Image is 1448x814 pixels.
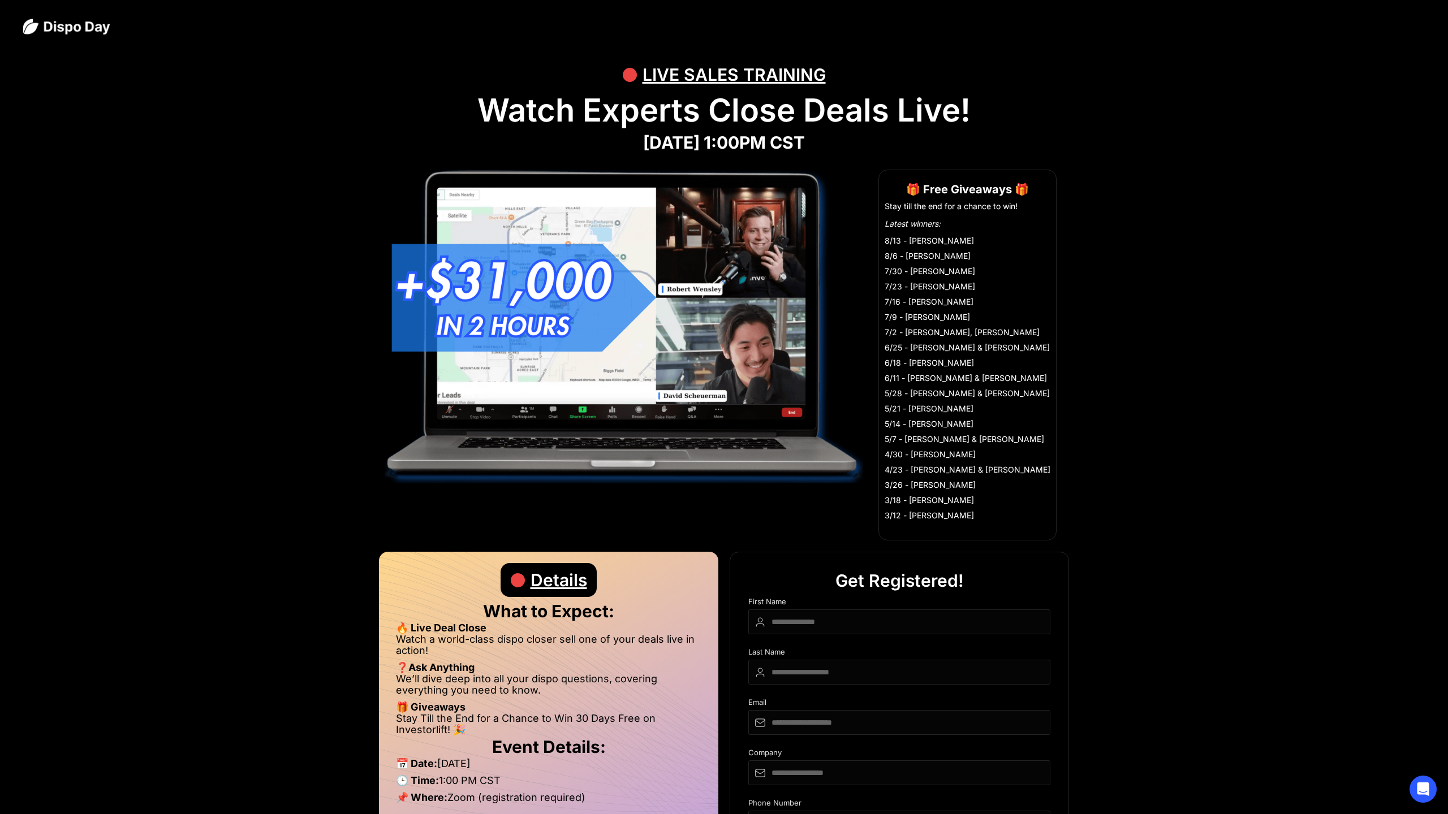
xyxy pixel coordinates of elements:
strong: 🎁 Free Giveaways 🎁 [906,183,1029,196]
h1: Watch Experts Close Deals Live! [23,92,1425,129]
strong: 🔥 Live Deal Close [396,622,486,634]
strong: 🎁 Giveaways [396,701,466,713]
li: 8/13 - [PERSON_NAME] 8/6 - [PERSON_NAME] 7/30 - [PERSON_NAME] 7/23 - [PERSON_NAME] 7/16 - [PERSON... [885,233,1050,523]
div: Company [748,748,1050,760]
strong: 📅 Date: [396,757,437,769]
div: Last Name [748,648,1050,660]
div: First Name [748,597,1050,609]
li: Zoom (registration required) [396,792,701,809]
div: LIVE SALES TRAINING [643,58,826,92]
li: [DATE] [396,758,701,775]
strong: [DATE] 1:00PM CST [643,132,805,153]
li: Stay till the end for a chance to win! [885,201,1050,212]
strong: ❓Ask Anything [396,661,475,673]
div: Phone Number [748,799,1050,811]
li: 1:00 PM CST [396,775,701,792]
strong: What to Expect: [483,601,614,621]
em: Latest winners: [885,219,941,228]
div: Details [531,563,587,597]
div: Open Intercom Messenger [1410,776,1437,803]
strong: 🕒 Time: [396,774,439,786]
strong: Event Details: [492,737,606,757]
li: Watch a world-class dispo closer sell one of your deals live in action! [396,634,701,662]
li: Stay Till the End for a Chance to Win 30 Days Free on Investorlift! 🎉 [396,713,701,735]
li: We’ll dive deep into all your dispo questions, covering everything you need to know. [396,673,701,702]
div: Email [748,698,1050,710]
div: Get Registered! [835,564,964,597]
strong: 📌 Where: [396,791,447,803]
